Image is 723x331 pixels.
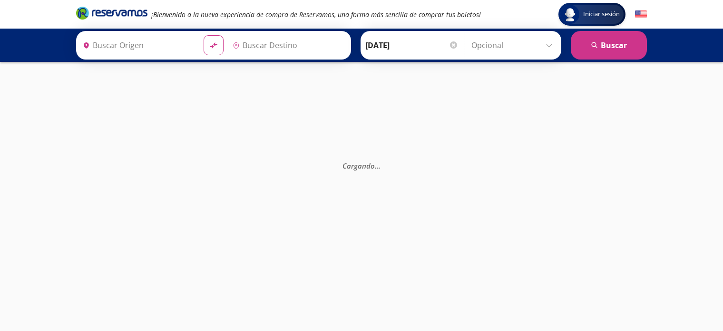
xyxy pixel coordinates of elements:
[379,160,381,170] span: .
[579,10,624,19] span: Iniciar sesión
[76,6,147,20] i: Brand Logo
[79,33,196,57] input: Buscar Origen
[471,33,557,57] input: Opcional
[375,160,377,170] span: .
[635,9,647,20] button: English
[377,160,379,170] span: .
[342,160,381,170] em: Cargando
[151,10,481,19] em: ¡Bienvenido a la nueva experiencia de compra de Reservamos, una forma más sencilla de comprar tus...
[365,33,459,57] input: Elegir Fecha
[229,33,346,57] input: Buscar Destino
[76,6,147,23] a: Brand Logo
[571,31,647,60] button: Buscar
